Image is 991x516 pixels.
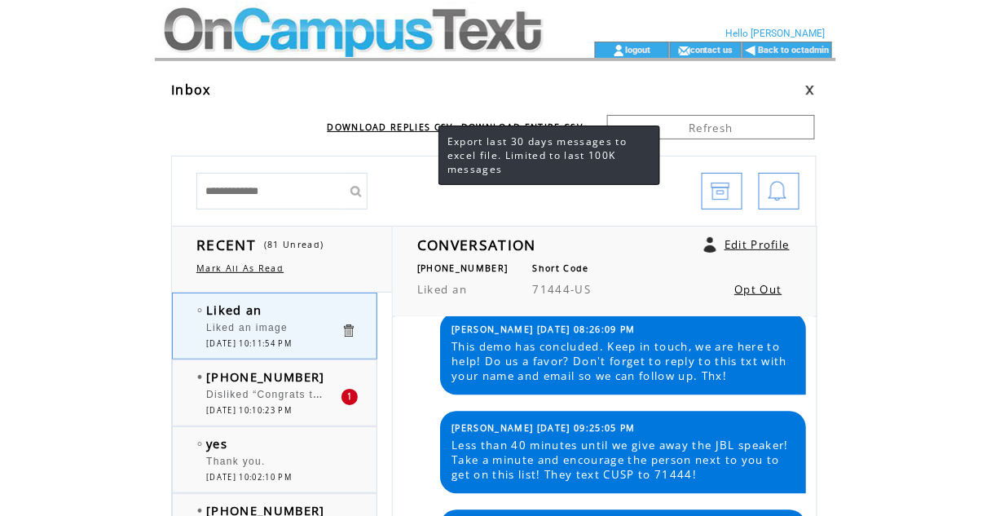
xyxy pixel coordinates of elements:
[451,340,794,384] span: This demo has concluded. Keep in touch, we are here to help! Do us a favor? Don't forget to reply...
[625,44,650,55] a: logout
[704,237,716,253] a: Click to edit user profile
[206,385,735,401] span: Disliked “Congrats to [PERSON_NAME] from [GEOGRAPHIC_DATA] for winning the JBL speaker!!”
[711,174,730,210] img: archive.png
[417,262,509,274] span: [PHONE_NUMBER]
[206,322,288,333] span: Liked an image
[206,456,266,467] span: Thank you.
[264,239,324,250] span: (81 Unread)
[171,81,211,99] span: Inbox
[206,472,292,483] span: [DATE] 10:02:10 PM
[678,44,690,57] img: contact_us_icon.gif
[726,28,826,39] span: Hello [PERSON_NAME]
[206,302,262,318] span: Liked an
[341,389,358,405] div: 1
[417,235,536,254] span: CONVERSATION
[196,262,284,274] a: Mark All As Read
[206,338,292,349] span: [DATE] 10:11:54 PM
[690,44,733,55] a: contact us
[197,509,202,513] img: bulletFull.png
[197,442,202,446] img: bulletEmpty.png
[417,282,449,297] span: Liked
[343,173,368,209] input: Submit
[613,44,625,57] img: account_icon.gif
[734,282,782,297] a: Opt Out
[341,323,356,338] a: Click to delete these messgaes
[206,368,325,385] span: [PHONE_NUMBER]
[759,45,830,55] a: Back to octadmin
[447,135,627,176] span: Export last 30 days messages to excel file. Limited to last 100K messages
[453,282,468,297] span: an
[206,405,292,416] span: [DATE] 10:10:23 PM
[461,121,583,133] a: DOWNLOAD ENTIRE CSV
[533,262,589,274] span: Short Code
[451,324,636,336] span: [PERSON_NAME] [DATE] 08:26:09 PM
[197,308,202,312] img: bulletEmpty.png
[607,115,815,139] a: Refresh
[451,423,636,434] span: [PERSON_NAME] [DATE] 09:25:05 PM
[197,375,202,379] img: bulletFull.png
[196,235,256,254] span: RECENT
[533,282,592,297] span: 71444-US
[327,121,453,133] a: DOWNLOAD REPLIES CSV
[725,237,790,252] a: Edit Profile
[206,435,227,452] span: yes
[768,174,787,210] img: bell.png
[451,439,794,483] span: Less than 40 minutes until we give away the JBL speaker! Take a minute and encourage the person n...
[745,44,757,57] img: backArrow.gif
